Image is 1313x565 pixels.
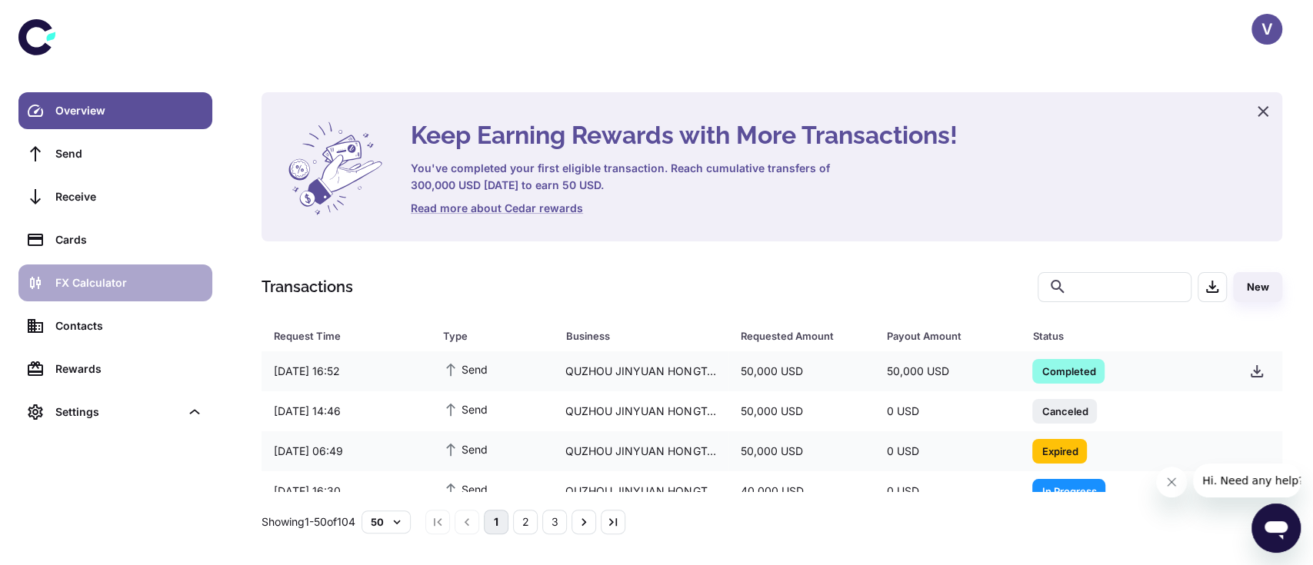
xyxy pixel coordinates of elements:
div: 0 USD [875,437,1021,466]
nav: pagination navigation [423,510,628,534]
div: [DATE] 06:49 [262,437,431,466]
div: 50,000 USD [728,437,875,466]
button: Go to next page [572,510,596,534]
div: QUZHOU JINYUAN HONGTAI REFRIGERANT CO., [553,437,728,466]
a: Receive [18,178,212,215]
h6: You've completed your first eligible transaction. Reach cumulative transfers of 300,000 USD [DATE... [411,160,834,194]
div: 50,000 USD [728,397,875,426]
p: Showing 1-50 of 104 [262,513,355,530]
div: [DATE] 16:30 [262,477,431,506]
h4: Keep Earning Rewards with More Transactions! [411,117,1264,154]
div: [DATE] 14:46 [262,397,431,426]
div: Cards [55,231,203,248]
a: Read more about Cedar rewards [411,200,1264,217]
span: Request Time [274,325,425,347]
iframe: Close message [1156,467,1187,497]
div: 50,000 USD [875,357,1021,386]
span: Payout Amount [887,325,1015,347]
div: QUZHOU JINYUAN HONGTAI REFRIGERANT CO., [553,397,728,426]
span: In Progress [1032,483,1105,498]
button: 50 [362,510,411,533]
span: Expired [1032,443,1087,458]
span: Send [443,480,488,497]
button: page 1 [484,510,508,534]
span: Completed [1032,363,1105,378]
a: Send [18,135,212,172]
div: QUZHOU JINYUAN HONGTAI REFRIGERANT CO., [553,357,728,386]
button: Go to page 2 [513,510,538,534]
div: [DATE] 16:52 [262,357,431,386]
a: FX Calculator [18,264,212,301]
div: Type [443,325,527,347]
div: 40,000 USD [728,477,875,506]
div: Payout Amount [887,325,995,347]
div: Receive [55,188,203,205]
div: QUZHOU JINYUAN HONGTAI REFRIGERANT CO., [553,477,728,506]
div: 0 USD [875,477,1021,506]
div: FX Calculator [55,274,203,291]
div: Contacts [55,317,203,334]
span: Send [443,400,488,417]
span: Status [1032,325,1218,347]
span: Canceled [1032,403,1097,418]
span: Type [443,325,547,347]
iframe: Message from company [1193,464,1301,497]
span: Send [443,440,488,457]
div: Rewards [55,361,203,377]
a: Cards [18,221,212,258]
span: Hi. Need any help? [9,11,111,23]
a: Contacts [18,307,212,344]
div: Request Time [274,325,405,347]
button: New [1233,272,1282,302]
div: 0 USD [875,397,1021,426]
h1: Transactions [262,275,353,298]
div: Settings [55,404,180,420]
button: V [1251,14,1282,45]
div: 50,000 USD [728,357,875,386]
div: Overview [55,102,203,119]
span: Requested Amount [741,325,868,347]
button: Go to page 3 [542,510,567,534]
div: Send [55,145,203,162]
a: Rewards [18,351,212,387]
div: Requested Amount [741,325,848,347]
button: Go to last page [601,510,625,534]
span: Send [443,361,488,377]
a: Overview [18,92,212,129]
div: Status [1032,325,1198,347]
div: Settings [18,394,212,430]
iframe: Button to launch messaging window [1251,504,1301,553]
